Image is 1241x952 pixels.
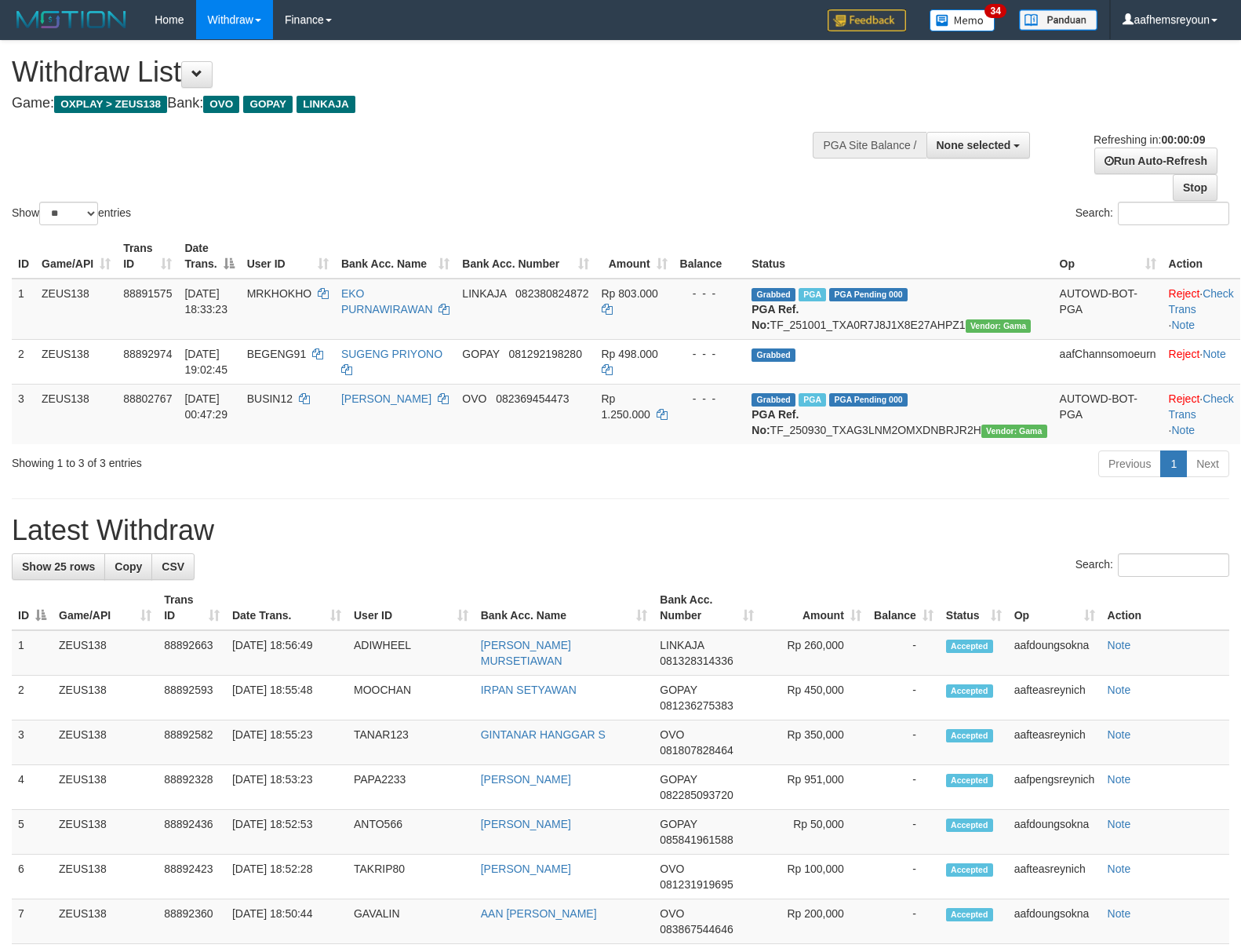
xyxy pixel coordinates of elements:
th: User ID: activate to sort column ascending [241,234,335,279]
span: Grabbed [752,393,795,407]
span: Accepted [946,684,993,698]
td: GAVALIN [348,899,475,944]
a: Note [1203,348,1226,360]
td: PAPA2233 [348,765,475,810]
td: aafteasreynich [1008,855,1101,899]
td: AUTOWD-BOT-PGA [1054,384,1163,444]
td: [DATE] 18:50:44 [226,899,348,944]
img: Button%20Memo.svg [930,9,995,31]
th: Op: activate to sort column ascending [1008,585,1101,630]
td: - [868,810,940,855]
td: [DATE] 18:55:48 [226,676,348,720]
td: - [868,676,940,720]
td: - [868,630,940,676]
td: ZEUS138 [53,765,158,810]
a: Next [1186,450,1229,477]
div: - - - [680,391,740,407]
td: [DATE] 18:55:23 [226,720,348,765]
td: ZEUS138 [53,676,158,720]
span: LINKAJA [297,96,355,113]
td: - [868,765,940,810]
td: ZEUS138 [35,384,117,444]
a: Reject [1169,348,1200,360]
td: 1 [12,630,53,676]
td: ZEUS138 [53,630,158,676]
span: Rp 1.250.000 [602,392,650,421]
th: Bank Acc. Name: activate to sort column ascending [335,234,456,279]
td: 2 [12,339,35,384]
td: aafdoungsokna [1008,630,1101,676]
th: Bank Acc. Name: activate to sort column ascending [475,585,654,630]
a: Note [1171,319,1195,331]
span: Copy [115,560,142,573]
td: Rp 100,000 [760,855,868,899]
span: [DATE] 00:47:29 [184,392,227,421]
th: Bank Acc. Number: activate to sort column ascending [653,585,759,630]
span: Copy 081231919695 to clipboard [660,878,733,891]
span: MRKHOKHO [247,287,311,300]
th: Op: activate to sort column ascending [1054,234,1163,279]
td: 4 [12,765,53,810]
td: Rp 951,000 [760,765,868,810]
input: Search: [1118,553,1229,577]
span: Copy 081328314336 to clipboard [660,655,733,667]
td: 88892360 [158,899,226,944]
span: 88892974 [123,348,172,360]
span: OVO [660,907,684,920]
td: - [868,720,940,765]
strong: 00:00:09 [1161,133,1205,146]
th: Status: activate to sort column ascending [940,585,1008,630]
th: User ID: activate to sort column ascending [348,585,475,630]
span: BEGENG91 [247,348,306,360]
button: None selected [926,132,1031,159]
a: [PERSON_NAME] [481,863,571,875]
span: 88891575 [123,287,172,300]
td: ZEUS138 [53,855,158,899]
a: Note [1108,773,1131,786]
td: [DATE] 18:53:23 [226,765,348,810]
span: OVO [203,96,239,113]
th: Amount: activate to sort column ascending [760,585,868,630]
span: LINKAJA [660,639,704,651]
label: Search: [1075,553,1229,577]
a: CSV [151,553,195,580]
td: ZEUS138 [35,279,117,340]
span: Copy 081292198280 to clipboard [509,348,582,360]
td: ZEUS138 [53,810,158,855]
span: BUSIN12 [247,392,293,405]
td: 88892436 [158,810,226,855]
td: AUTOWD-BOT-PGA [1054,279,1163,340]
span: PGA Pending [829,288,908,301]
span: GOPAY [660,818,697,830]
span: Grabbed [752,288,795,301]
td: TF_250930_TXAG3LNM2OMXDNBRJR2H [745,384,1053,444]
span: Copy 082369454473 to clipboard [496,392,569,405]
td: MOOCHAN [348,676,475,720]
td: 2 [12,676,53,720]
th: Bank Acc. Number: activate to sort column ascending [456,234,595,279]
span: GOPAY [462,348,499,360]
span: [DATE] 19:02:45 [184,348,227,376]
a: Stop [1173,174,1217,201]
a: Copy [104,553,152,580]
b: PGA Ref. No: [752,408,799,436]
td: TANAR123 [348,720,475,765]
a: Check Trans [1169,392,1234,421]
td: · · [1163,279,1240,340]
a: SUGENG PRIYONO [341,348,442,360]
span: OVO [660,728,684,741]
th: Game/API: activate to sort column ascending [53,585,158,630]
td: [DATE] 18:52:53 [226,810,348,855]
td: aafdoungsokna [1008,810,1101,855]
span: Copy 083867544646 to clipboard [660,923,733,936]
td: aafpengsreynich [1008,765,1101,810]
th: Trans ID: activate to sort column ascending [158,585,226,630]
span: Rp 498.000 [602,348,658,360]
select: Showentries [39,202,98,225]
span: GOPAY [243,96,293,113]
span: Vendor URL: https://trx31.1velocity.biz [981,425,1047,438]
td: · · [1163,384,1240,444]
span: Show 25 rows [22,560,95,573]
span: None selected [937,139,1011,151]
th: Trans ID: activate to sort column ascending [117,234,178,279]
